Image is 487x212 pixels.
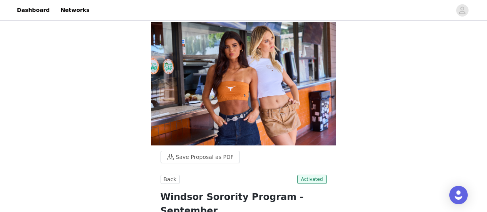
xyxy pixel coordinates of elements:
[161,175,180,184] button: Back
[161,151,240,163] button: Save Proposal as PDF
[449,186,468,204] div: Open Intercom Messenger
[151,22,336,145] img: campaign image
[12,2,54,19] a: Dashboard
[459,4,466,17] div: avatar
[56,2,94,19] a: Networks
[297,175,327,184] span: Activated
